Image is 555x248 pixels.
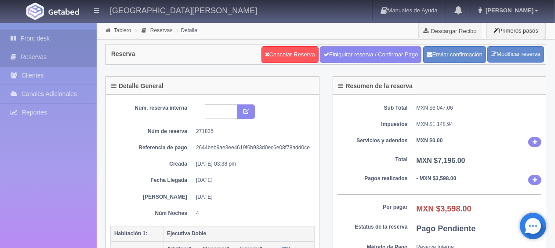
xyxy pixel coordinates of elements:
dt: Por pagar [337,204,408,211]
b: MXN $0.00 [417,137,443,144]
img: Getabed [26,3,44,20]
dd: [DATE] 03:38 pm [196,160,308,168]
dt: Núm de reserva [117,128,187,135]
b: MXN $7,196.00 [417,157,465,164]
a: Descargar Recibo [419,22,482,40]
button: Enviar confirmación [423,46,486,63]
a: Cancelar Reserva [261,46,319,63]
a: Tablero [114,27,131,33]
dd: 4 [196,210,308,217]
dt: Fecha Llegada [117,177,187,184]
dt: Estatus de la reserva [337,223,408,231]
dt: Núm. reserva interna [117,104,187,112]
h4: Reserva [111,51,135,57]
b: - MXN $3,598.00 [417,175,457,181]
b: Habitación 1: [114,230,147,237]
a: Reservas [150,27,173,33]
dt: Referencia de pago [117,144,187,152]
img: Getabed [48,8,79,15]
b: Pago Pendiente [417,224,476,233]
span: [PERSON_NAME] [483,7,533,14]
dt: Sub Total [337,104,408,112]
dt: Servicios y adendos [337,137,408,144]
dt: [PERSON_NAME] [117,193,187,201]
a: Modificar reserva [487,46,544,63]
dt: Total [337,156,408,163]
dd: MXN $6,047.06 [417,104,542,112]
dd: 271835 [196,128,308,135]
dt: Creada [117,160,187,168]
dd: [DATE] [196,193,308,201]
h4: [GEOGRAPHIC_DATA][PERSON_NAME] [110,4,257,15]
h4: Detalle General [111,83,163,89]
a: Finiquitar reserva / Confirmar Pago [320,46,421,63]
button: Primeros pasos [486,22,545,39]
dt: Pagos realizados [337,175,408,182]
b: MXN $3,598.00 [417,204,472,213]
dt: Impuestos [337,121,408,128]
dd: [DATE] [196,177,308,184]
th: Ejecutiva Doble [163,226,315,241]
li: Detalle [175,26,200,34]
dd: 2644beb9ae3ee4619f6b933d0ec6e08f78add0ce [196,144,308,152]
dd: MXN $1,148.94 [417,121,542,128]
h4: Resumen de la reserva [338,83,413,89]
dt: Núm Noches [117,210,187,217]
